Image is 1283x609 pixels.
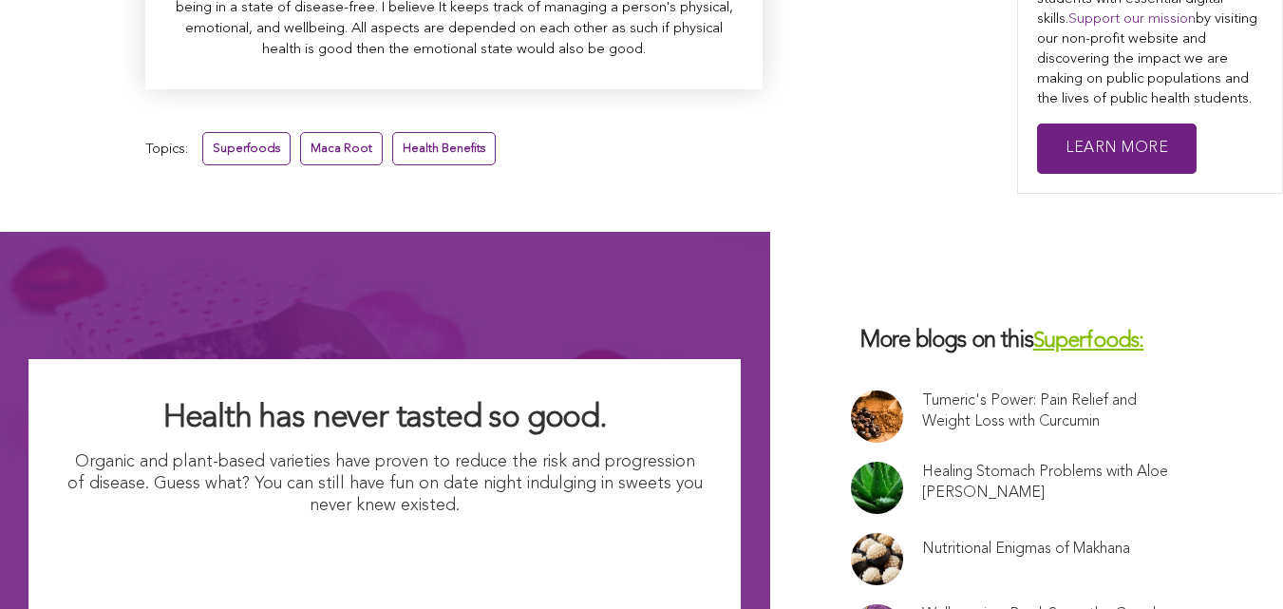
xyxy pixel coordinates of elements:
[300,132,383,165] a: Maca Root
[145,137,188,162] span: Topics:
[1188,518,1283,609] iframe: Chat Widget
[1037,124,1197,174] a: Learn More
[1033,331,1144,352] a: Superfoods:
[922,539,1130,560] a: Nutritional Enigmas of Makhana
[922,390,1186,432] a: Tumeric's Power: Pain Relief and Weight Loss with Curcumin
[851,327,1202,356] h3: More blogs on this
[202,132,291,165] a: Superfoods
[392,132,496,165] a: Health Benefits
[66,451,703,518] p: Organic and plant-based varieties have proven to reduce the risk and progression of disease. Gues...
[922,462,1186,504] a: Healing Stomach Problems with Aloe [PERSON_NAME]
[66,397,703,439] h2: Health has never tasted so good.
[198,527,572,596] img: I Want Organic Shopping For Less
